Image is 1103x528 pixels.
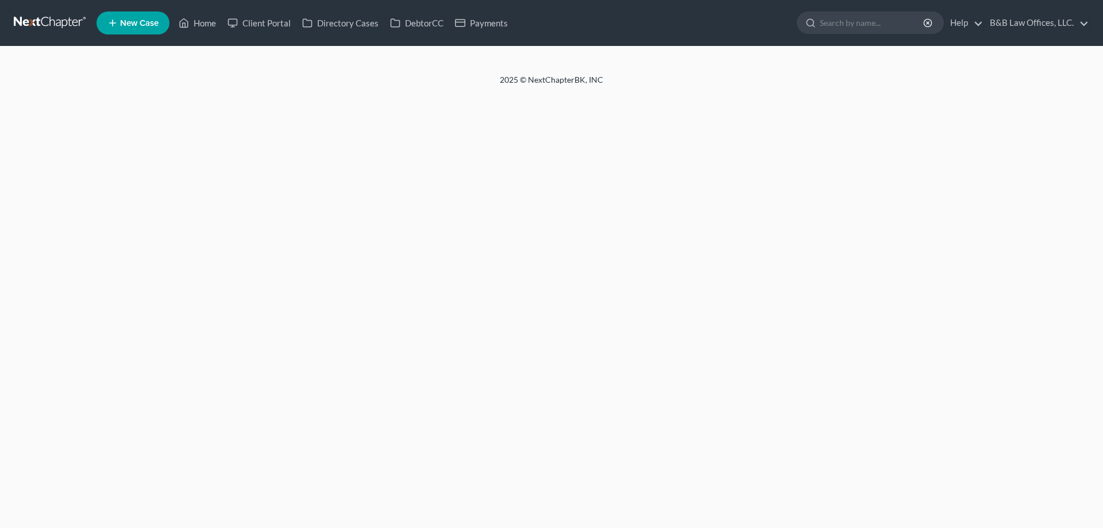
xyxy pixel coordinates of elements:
a: DebtorCC [384,13,449,33]
div: 2025 © NextChapterBK, INC [224,74,879,95]
a: Directory Cases [296,13,384,33]
span: New Case [120,19,159,28]
a: B&B Law Offices, LLC. [984,13,1089,33]
a: Home [173,13,222,33]
a: Help [944,13,983,33]
input: Search by name... [820,12,925,33]
a: Payments [449,13,514,33]
a: Client Portal [222,13,296,33]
